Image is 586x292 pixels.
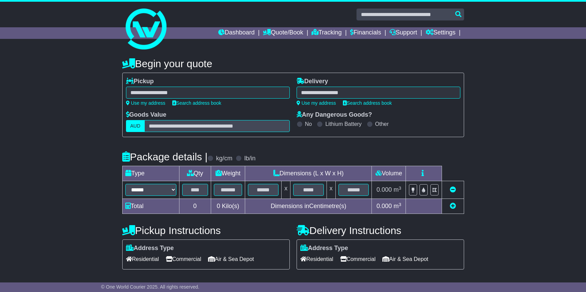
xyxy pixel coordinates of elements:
[375,121,389,127] label: Other
[122,166,179,181] td: Type
[450,203,456,209] a: Add new item
[244,155,255,162] label: lb/in
[126,78,154,85] label: Pickup
[126,120,145,132] label: AUD
[282,181,290,199] td: x
[218,27,255,39] a: Dashboard
[426,27,456,39] a: Settings
[340,254,376,264] span: Commercial
[297,100,336,106] a: Use my address
[211,166,245,181] td: Weight
[126,254,159,264] span: Residential
[399,202,401,207] sup: 3
[312,27,342,39] a: Tracking
[122,199,179,214] td: Total
[300,254,333,264] span: Residential
[297,111,372,119] label: Any Dangerous Goods?
[263,27,303,39] a: Quote/Book
[179,166,211,181] td: Qty
[325,121,362,127] label: Lithium Battery
[394,186,401,193] span: m
[377,186,392,193] span: 0.000
[390,27,417,39] a: Support
[394,203,401,209] span: m
[343,100,392,106] a: Search address book
[350,27,381,39] a: Financials
[297,225,464,236] h4: Delivery Instructions
[245,199,372,214] td: Dimensions in Centimetre(s)
[297,78,328,85] label: Delivery
[211,199,245,214] td: Kilo(s)
[377,203,392,209] span: 0.000
[216,155,232,162] label: kg/cm
[327,181,335,199] td: x
[122,58,464,69] h4: Begin your quote
[208,254,254,264] span: Air & Sea Depot
[217,203,220,209] span: 0
[101,284,200,290] span: © One World Courier 2025. All rights reserved.
[399,186,401,191] sup: 3
[300,245,348,252] label: Address Type
[166,254,201,264] span: Commercial
[179,199,211,214] td: 0
[172,100,221,106] a: Search address book
[245,166,372,181] td: Dimensions (L x W x H)
[450,186,456,193] a: Remove this item
[122,151,208,162] h4: Package details |
[126,100,165,106] a: Use my address
[305,121,312,127] label: No
[126,245,174,252] label: Address Type
[372,166,406,181] td: Volume
[122,225,290,236] h4: Pickup Instructions
[126,111,167,119] label: Goods Value
[382,254,428,264] span: Air & Sea Depot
